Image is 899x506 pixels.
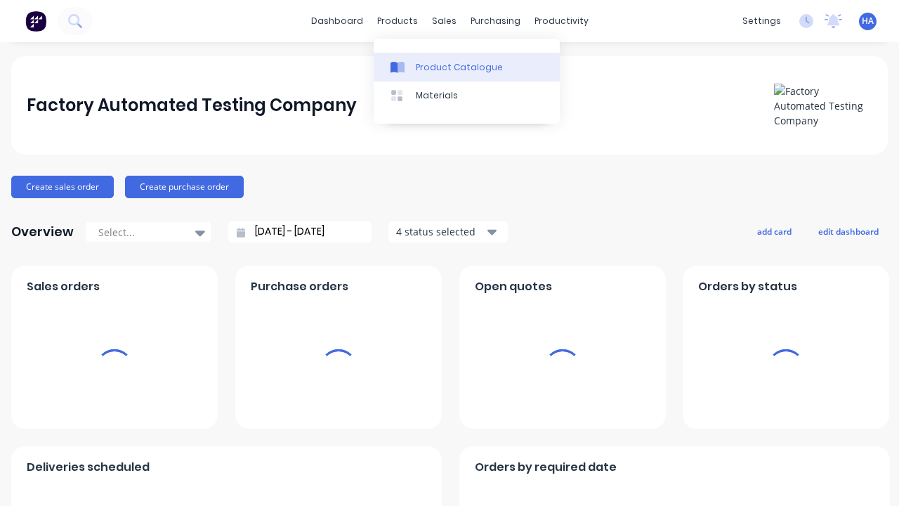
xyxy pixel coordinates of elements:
[11,218,74,246] div: Overview
[809,222,888,240] button: edit dashboard
[25,11,46,32] img: Factory
[27,278,100,295] span: Sales orders
[125,176,244,198] button: Create purchase order
[464,11,527,32] div: purchasing
[374,53,560,81] a: Product Catalogue
[774,84,872,128] img: Factory Automated Testing Company
[475,278,552,295] span: Open quotes
[698,278,797,295] span: Orders by status
[27,91,357,119] div: Factory Automated Testing Company
[11,176,114,198] button: Create sales order
[416,61,503,74] div: Product Catalogue
[396,224,485,239] div: 4 status selected
[475,459,617,476] span: Orders by required date
[374,82,560,110] a: Materials
[388,221,508,242] button: 4 status selected
[251,278,348,295] span: Purchase orders
[862,15,874,27] span: HA
[416,89,458,102] div: Materials
[425,11,464,32] div: sales
[370,11,425,32] div: products
[735,11,788,32] div: settings
[748,222,801,240] button: add card
[304,11,370,32] a: dashboard
[527,11,596,32] div: productivity
[27,459,150,476] span: Deliveries scheduled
